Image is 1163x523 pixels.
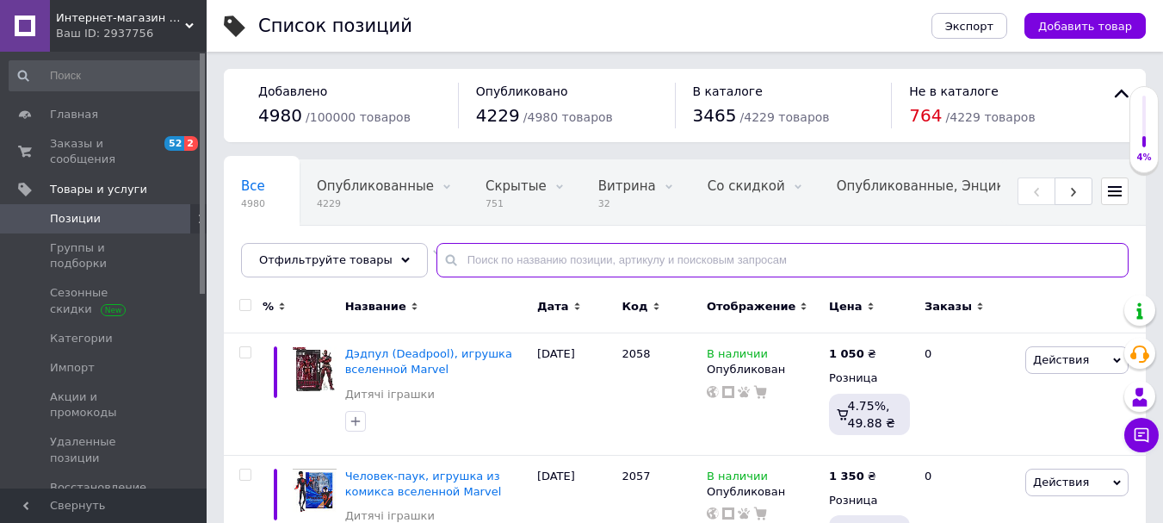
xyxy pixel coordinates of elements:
[622,347,650,360] span: 2058
[50,480,159,511] span: Восстановление позиций
[1033,353,1089,366] span: Действия
[847,399,894,430] span: 4.75%, 49.88 ₴
[345,470,502,498] a: Человек-паук, игрушка из комикса вселенной Marvel
[829,470,864,483] b: 1 350
[293,469,337,513] img: Человек-паук, игрушка из комикса вселенной Marvel
[486,178,547,194] span: Скрытые
[693,105,737,126] span: 3465
[909,84,999,98] span: Не в каталоге
[241,197,265,210] span: 4980
[258,17,412,35] div: Список позиций
[1024,13,1146,39] button: Добавить товар
[622,299,647,314] span: Код
[50,211,101,227] span: Позиции
[914,333,1021,456] div: 0
[50,360,95,376] span: Импорт
[837,178,1025,194] span: Опубликованные, Энцикл...
[693,84,763,98] span: В каталоге
[9,60,203,91] input: Поиск
[537,299,569,314] span: Дата
[622,470,650,483] span: 2057
[50,285,159,316] span: Сезонные скидки
[50,389,159,420] span: Акции и промокоды
[50,182,147,197] span: Товары и услуги
[306,110,411,124] span: / 100000 товаров
[50,331,113,346] span: Категории
[164,136,184,151] span: 52
[829,469,876,484] div: ₴
[476,84,568,98] span: Опубликовано
[707,470,768,488] span: В наличии
[241,178,265,194] span: Все
[931,13,1007,39] button: Экспорт
[56,26,207,41] div: Ваш ID: 2937756
[184,136,198,151] span: 2
[829,346,876,362] div: ₴
[1124,418,1159,452] button: Чат с покупателем
[820,160,1060,226] div: Опубликованные, Энциклопедии и справочники
[598,178,656,194] span: Витрина
[259,253,393,266] span: Отфильтруйте товары
[317,178,434,194] span: Опубликованные
[829,493,910,508] div: Розница
[345,299,406,314] span: Название
[293,346,337,391] img: Дэдпул (Deadpool), игрушка вселенной Marvel
[258,105,302,126] span: 4980
[486,197,547,210] span: 751
[50,136,159,167] span: Заказы и сообщения
[50,434,159,465] span: Удаленные позиции
[946,110,1036,124] span: / 4229 товаров
[345,347,512,376] a: Дэдпул (Deadpool), игрушка вселенной Marvel
[740,110,830,124] span: / 4229 товаров
[224,226,458,291] div: Опубликованные, Книги серии Магия фэнтези
[241,244,424,259] span: Опубликованные, Книги ...
[829,370,910,386] div: Розница
[436,243,1129,277] input: Поиск по названию позиции, артикулу и поисковым запросам
[56,10,185,26] span: Интернет-магазин "Книжный мир"
[263,299,274,314] span: %
[345,387,435,402] a: Дитячі іграшки
[317,197,434,210] span: 4229
[533,333,618,456] div: [DATE]
[598,197,656,210] span: 32
[476,105,520,126] span: 4229
[945,20,993,33] span: Экспорт
[829,347,864,360] b: 1 050
[925,299,972,314] span: Заказы
[829,299,863,314] span: Цена
[707,362,820,377] div: Опубликован
[50,107,98,122] span: Главная
[1130,152,1158,164] div: 4%
[50,240,159,271] span: Группы и подборки
[1033,476,1089,489] span: Действия
[523,110,613,124] span: / 4980 товаров
[1038,20,1132,33] span: Добавить товар
[909,105,942,126] span: 764
[708,178,785,194] span: Со скидкой
[707,299,795,314] span: Отображение
[258,84,327,98] span: Добавлено
[707,347,768,365] span: В наличии
[707,484,820,500] div: Опубликован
